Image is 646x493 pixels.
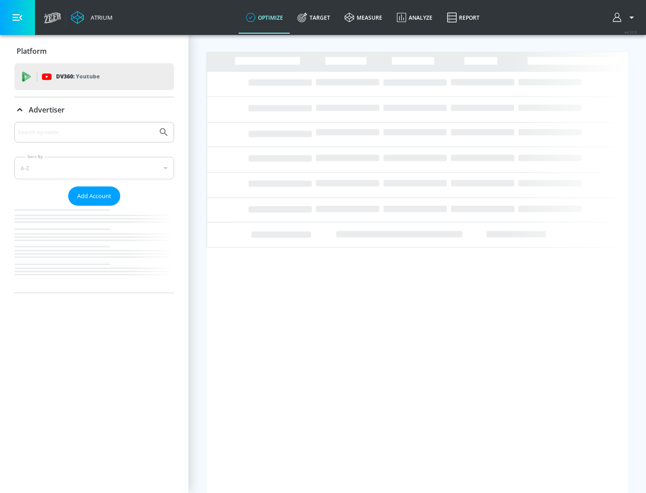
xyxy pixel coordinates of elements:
[14,97,174,122] div: Advertiser
[14,39,174,64] div: Platform
[389,1,440,34] a: Analyze
[14,157,174,179] div: A-Z
[68,186,120,206] button: Add Account
[87,13,113,22] div: Atrium
[17,46,47,56] p: Platform
[76,72,100,81] p: Youtube
[56,72,100,82] p: DV360:
[29,105,65,115] p: Advertiser
[290,1,337,34] a: Target
[337,1,389,34] a: measure
[624,30,637,35] span: v 4.32.0
[18,126,154,138] input: Search by name
[14,122,174,293] div: Advertiser
[14,206,174,293] nav: list of Advertiser
[14,63,174,90] div: DV360: Youtube
[26,154,45,160] label: Sort By
[440,1,487,34] a: Report
[77,191,111,201] span: Add Account
[239,1,290,34] a: optimize
[71,11,113,24] a: Atrium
